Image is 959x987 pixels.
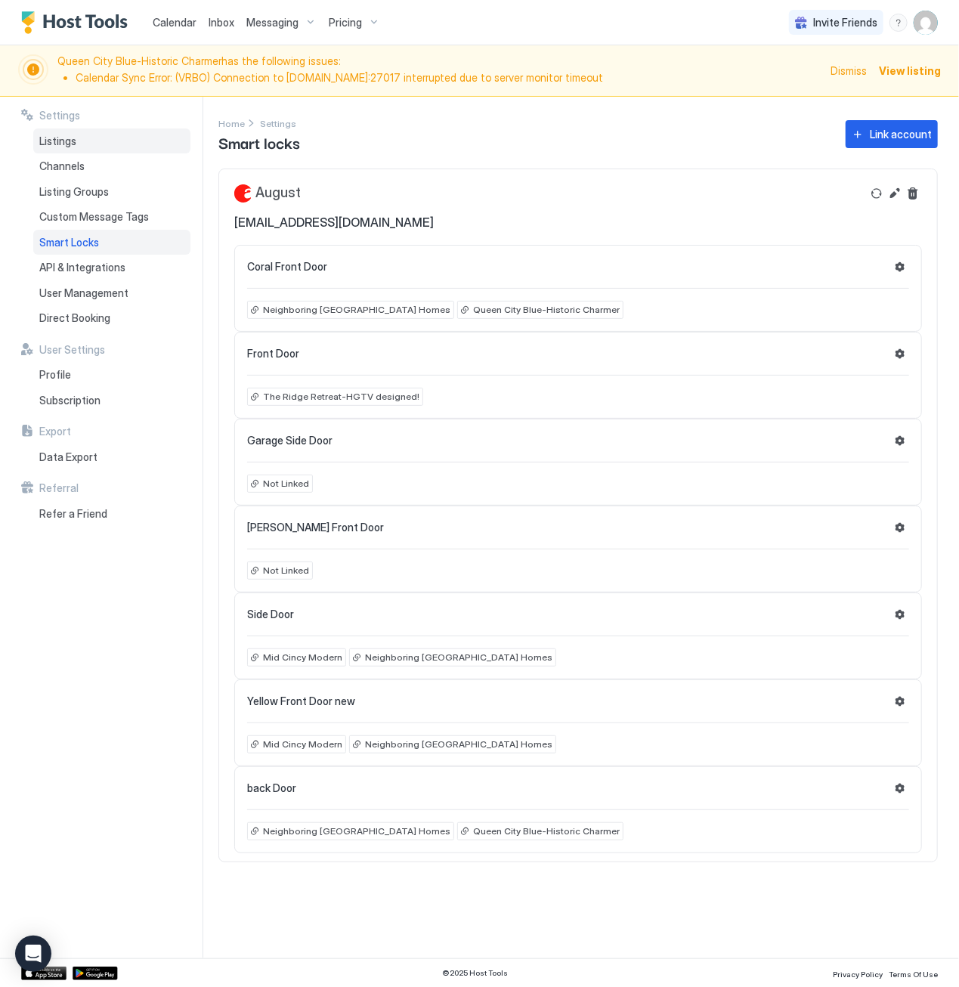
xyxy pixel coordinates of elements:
[247,347,299,360] span: Front Door
[891,692,909,710] button: Settings
[263,303,450,317] span: Neighboring [GEOGRAPHIC_DATA] Homes
[833,965,883,981] a: Privacy Policy
[833,970,883,979] span: Privacy Policy
[889,970,938,979] span: Terms Of Use
[234,215,434,230] span: [EMAIL_ADDRESS][DOMAIN_NAME]
[33,179,190,205] a: Listing Groups
[263,738,342,751] span: Mid Cincy Modern
[33,388,190,413] a: Subscription
[39,343,105,357] span: User Settings
[73,967,118,980] a: Google Play Store
[33,362,190,388] a: Profile
[263,825,450,838] span: Neighboring [GEOGRAPHIC_DATA] Homes
[247,781,296,795] span: back Door
[33,280,190,306] a: User Management
[39,236,99,249] span: Smart Locks
[846,120,938,148] button: Link account
[39,135,76,148] span: Listings
[886,184,904,203] button: Edit
[76,71,821,85] li: Calendar Sync Error: (VRBO) Connection to [DOMAIN_NAME]:27017 interrupted due to server monitor t...
[39,394,101,407] span: Subscription
[33,444,190,470] a: Data Export
[39,507,107,521] span: Refer a Friend
[33,501,190,527] a: Refer a Friend
[260,118,296,129] span: Settings
[33,230,190,255] a: Smart Locks
[891,345,909,363] button: Settings
[39,425,71,438] span: Export
[443,968,509,978] span: © 2025 Host Tools
[218,115,245,131] div: Breadcrumb
[39,261,125,274] span: API & Integrations
[891,518,909,537] button: Settings
[33,204,190,230] a: Custom Message Tags
[33,128,190,154] a: Listings
[260,115,296,131] div: Breadcrumb
[57,54,821,87] span: Queen City Blue-Historic Charmer has the following issues:
[891,605,909,623] button: Settings
[39,185,109,199] span: Listing Groups
[218,115,245,131] a: Home
[831,63,867,79] div: Dismiss
[365,738,552,751] span: Neighboring [GEOGRAPHIC_DATA] Homes
[889,965,938,981] a: Terms Of Use
[247,434,333,447] span: Garage Side Door
[153,14,196,30] a: Calendar
[263,477,309,490] span: Not Linked
[33,153,190,179] a: Channels
[904,184,922,203] button: Delete
[473,825,620,838] span: Queen City Blue-Historic Charmer
[246,16,299,29] span: Messaging
[891,258,909,276] button: Settings
[247,260,327,274] span: Coral Front Door
[247,608,294,621] span: Side Door
[889,14,908,32] div: menu
[39,159,85,173] span: Channels
[260,115,296,131] a: Settings
[39,450,97,464] span: Data Export
[33,255,190,280] a: API & Integrations
[209,16,234,29] span: Inbox
[329,16,362,29] span: Pricing
[473,303,620,317] span: Queen City Blue-Historic Charmer
[39,311,110,325] span: Direct Booking
[247,695,355,708] span: Yellow Front Door new
[21,11,135,34] a: Host Tools Logo
[218,118,245,129] span: Home
[914,11,938,35] div: User profile
[891,779,909,797] button: Settings
[813,16,877,29] span: Invite Friends
[209,14,234,30] a: Inbox
[153,16,196,29] span: Calendar
[263,390,419,404] span: The Ridge Retreat-HGTV designed!
[870,126,932,142] div: Link account
[247,521,384,534] span: [PERSON_NAME] Front Door
[868,184,886,203] button: Refresh
[15,936,51,972] div: Open Intercom Messenger
[218,131,300,153] span: Smart locks
[39,109,80,122] span: Settings
[39,286,128,300] span: User Management
[263,651,342,664] span: Mid Cincy Modern
[39,368,71,382] span: Profile
[39,210,149,224] span: Custom Message Tags
[263,564,309,577] span: Not Linked
[879,63,941,79] div: View listing
[33,305,190,331] a: Direct Booking
[891,432,909,450] button: Settings
[39,481,79,495] span: Referral
[21,967,67,980] a: App Store
[365,651,552,664] span: Neighboring [GEOGRAPHIC_DATA] Homes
